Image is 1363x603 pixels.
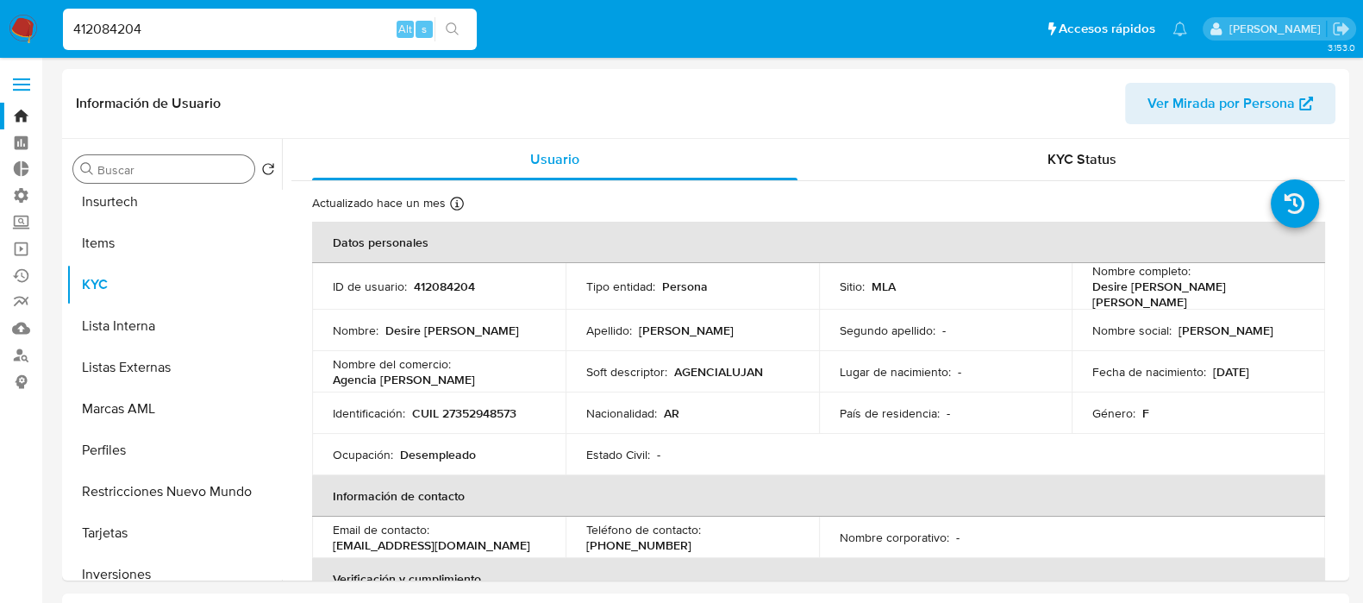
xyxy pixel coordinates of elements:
[840,323,935,338] p: Segundo apellido :
[586,279,655,294] p: Tipo entidad :
[66,264,282,305] button: KYC
[333,405,405,421] p: Identificación :
[1179,323,1273,338] p: [PERSON_NAME]
[1092,263,1191,279] p: Nombre completo :
[1125,83,1335,124] button: Ver Mirada por Persona
[63,18,477,41] input: Buscar usuario o caso...
[66,223,282,264] button: Items
[66,471,282,512] button: Restricciones Nuevo Mundo
[66,388,282,430] button: Marcas AML
[586,537,691,553] p: [PHONE_NUMBER]
[530,149,579,169] span: Usuario
[414,279,475,294] p: 412084204
[657,447,660,462] p: -
[312,222,1325,263] th: Datos personales
[1213,364,1249,380] p: [DATE]
[66,554,282,595] button: Inversiones
[1142,405,1149,421] p: F
[385,323,519,338] p: Desire [PERSON_NAME]
[840,364,951,380] p: Lugar de nacimiento :
[398,21,412,37] span: Alt
[586,447,650,462] p: Estado Civil :
[66,347,282,388] button: Listas Externas
[586,364,667,380] p: Soft descriptor :
[66,512,282,554] button: Tarjetas
[66,181,282,223] button: Insurtech
[947,405,950,421] p: -
[400,447,476,462] p: Desempleado
[639,323,734,338] p: [PERSON_NAME]
[586,323,632,338] p: Apellido :
[840,279,865,294] p: Sitio :
[97,162,247,178] input: Buscar
[1172,22,1187,36] a: Notificaciones
[80,162,94,176] button: Buscar
[261,162,275,181] button: Volver al orden por defecto
[333,537,530,553] p: [EMAIL_ADDRESS][DOMAIN_NAME]
[76,95,221,112] h1: Información de Usuario
[333,372,475,387] p: Agencia [PERSON_NAME]
[1092,279,1297,310] p: Desire [PERSON_NAME] [PERSON_NAME]
[1332,20,1350,38] a: Salir
[674,364,763,380] p: AGENCIALUJAN
[1059,20,1155,38] span: Accesos rápidos
[840,530,949,545] p: Nombre corporativo :
[333,356,451,372] p: Nombre del comercio :
[1092,405,1135,421] p: Género :
[435,17,470,41] button: search-icon
[312,558,1325,600] th: Verificación y cumplimiento
[958,364,961,380] p: -
[1229,21,1326,37] p: yanina.loff@mercadolibre.com
[312,195,446,211] p: Actualizado hace un mes
[66,305,282,347] button: Lista Interna
[956,530,960,545] p: -
[664,405,679,421] p: AR
[312,475,1325,517] th: Información de contacto
[1047,149,1116,169] span: KYC Status
[333,522,429,537] p: Email de contacto :
[333,447,393,462] p: Ocupación :
[412,405,516,421] p: CUIL 27352948573
[333,279,407,294] p: ID de usuario :
[333,323,378,338] p: Nombre :
[1092,364,1206,380] p: Fecha de nacimiento :
[422,21,427,37] span: s
[1147,83,1295,124] span: Ver Mirada por Persona
[840,405,940,421] p: País de residencia :
[1092,323,1172,338] p: Nombre social :
[872,279,896,294] p: MLA
[586,405,657,421] p: Nacionalidad :
[66,430,282,471] button: Perfiles
[586,522,701,537] p: Teléfono de contacto :
[662,279,708,294] p: Persona
[942,323,946,338] p: -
